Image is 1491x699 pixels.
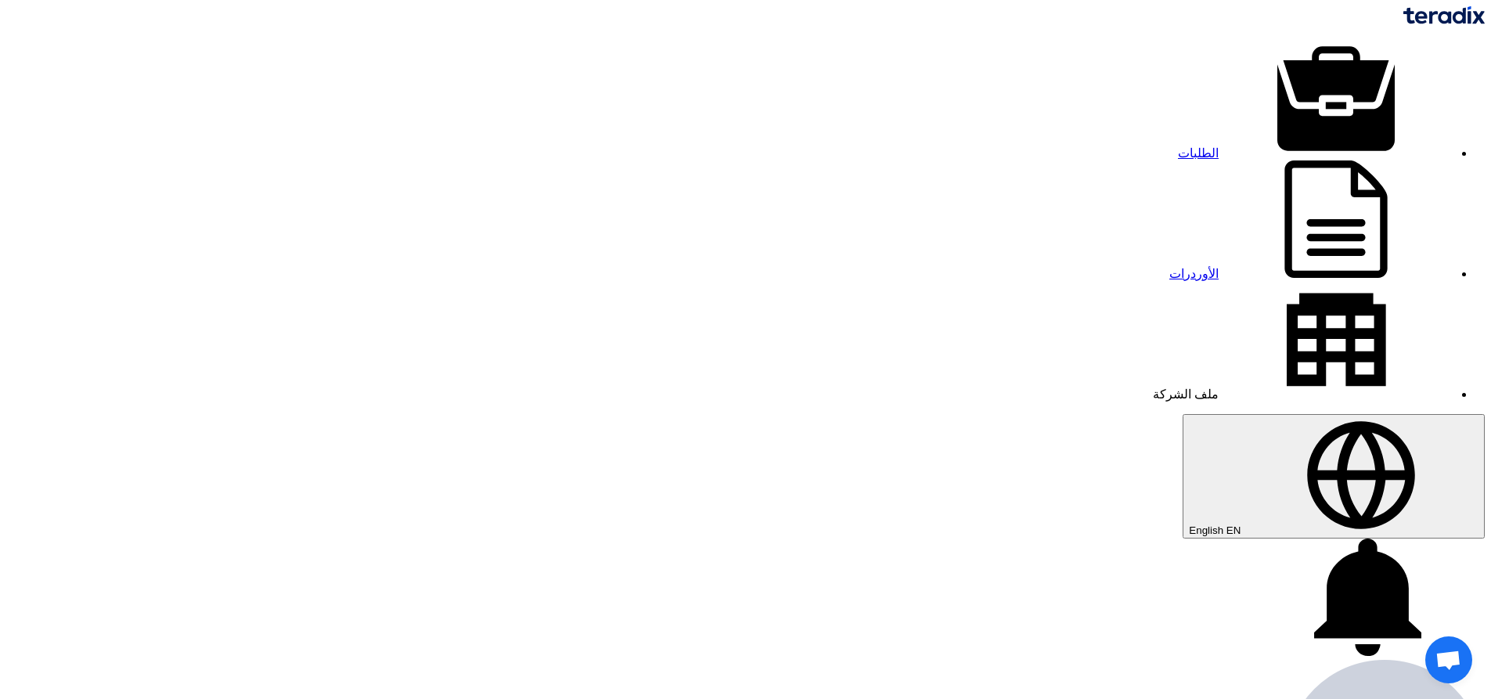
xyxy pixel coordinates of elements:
a: الأوردرات [1169,267,1453,280]
span: EN [1226,524,1241,536]
img: Teradix logo [1403,6,1485,24]
a: الطلبات [1178,146,1453,160]
a: ملف الشركة [1153,387,1453,401]
span: English [1189,524,1223,536]
button: English EN [1183,414,1485,539]
a: Open chat [1425,636,1472,683]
